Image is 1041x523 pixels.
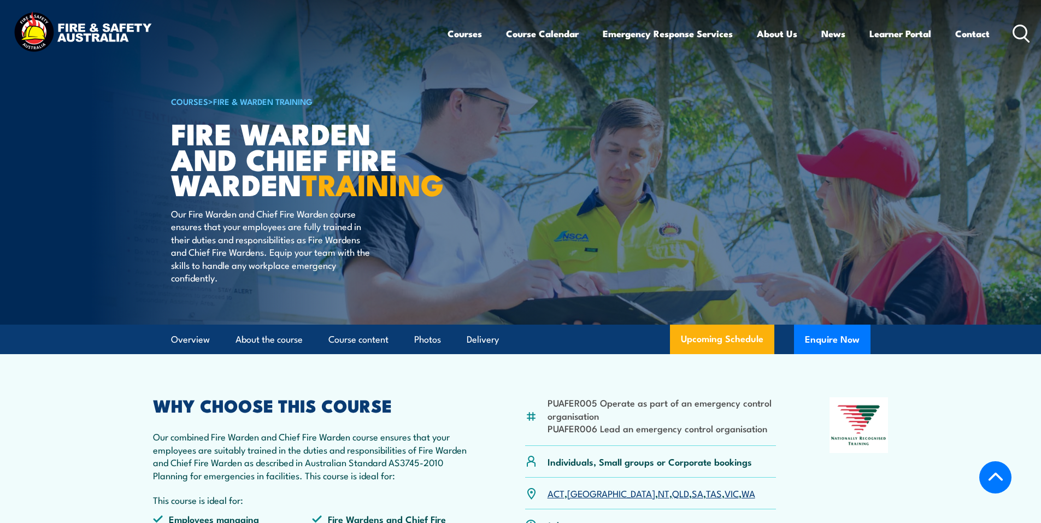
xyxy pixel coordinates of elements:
[757,19,797,48] a: About Us
[672,486,689,500] a: QLD
[725,486,739,500] a: VIC
[658,486,669,500] a: NT
[171,207,370,284] p: Our Fire Warden and Chief Fire Warden course ensures that your employees are fully trained in the...
[448,19,482,48] a: Courses
[830,397,889,453] img: Nationally Recognised Training logo.
[171,95,208,107] a: COURSES
[506,19,579,48] a: Course Calendar
[742,486,755,500] a: WA
[414,325,441,354] a: Photos
[548,487,755,500] p: , , , , , , ,
[328,325,389,354] a: Course content
[153,397,472,413] h2: WHY CHOOSE THIS COURSE
[821,19,845,48] a: News
[670,325,774,354] a: Upcoming Schedule
[467,325,499,354] a: Delivery
[548,422,777,434] li: PUAFER006 Lead an emergency control organisation
[548,455,752,468] p: Individuals, Small groups or Corporate bookings
[171,95,441,108] h6: >
[603,19,733,48] a: Emergency Response Services
[236,325,303,354] a: About the course
[153,430,472,481] p: Our combined Fire Warden and Chief Fire Warden course ensures that your employees are suitably tr...
[706,486,722,500] a: TAS
[153,493,472,506] p: This course is ideal for:
[692,486,703,500] a: SA
[302,161,444,206] strong: TRAINING
[171,120,441,197] h1: Fire Warden and Chief Fire Warden
[171,325,210,354] a: Overview
[955,19,990,48] a: Contact
[869,19,931,48] a: Learner Portal
[567,486,655,500] a: [GEOGRAPHIC_DATA]
[213,95,313,107] a: Fire & Warden Training
[548,486,564,500] a: ACT
[548,396,777,422] li: PUAFER005 Operate as part of an emergency control organisation
[794,325,871,354] button: Enquire Now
